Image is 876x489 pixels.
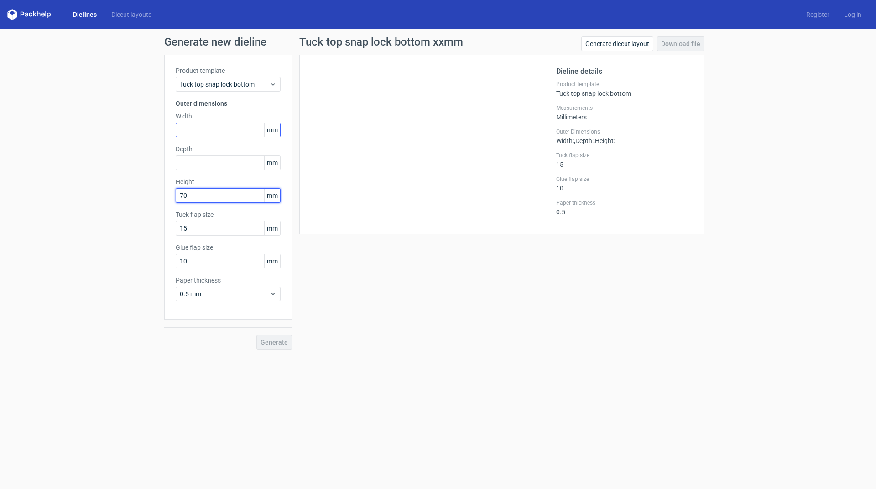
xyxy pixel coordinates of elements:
a: Log in [837,10,869,19]
div: Millimeters [556,104,693,121]
a: Register [799,10,837,19]
span: Width : [556,137,574,144]
label: Outer Dimensions [556,128,693,135]
div: Tuck top snap lock bottom [556,81,693,97]
span: Tuck top snap lock bottom [180,80,270,89]
span: mm [264,254,280,268]
span: mm [264,221,280,235]
label: Glue flap size [176,243,281,252]
span: mm [264,189,280,202]
h1: Tuck top snap lock bottom xxmm [299,36,463,47]
label: Glue flap size [556,175,693,183]
label: Paper thickness [176,276,281,285]
label: Product template [176,66,281,75]
label: Product template [556,81,693,88]
label: Tuck flap size [556,152,693,159]
h2: Dieline details [556,66,693,77]
div: 0.5 [556,199,693,216]
label: Width [176,112,281,121]
h1: Generate new dieline [164,36,712,47]
a: Diecut layouts [104,10,159,19]
span: , Depth : [574,137,594,144]
label: Measurements [556,104,693,112]
span: mm [264,156,280,170]
h3: Outer dimensions [176,99,281,108]
label: Tuck flap size [176,210,281,219]
span: , Height : [594,137,615,144]
label: Paper thickness [556,199,693,206]
label: Depth [176,144,281,154]
a: Dielines [66,10,104,19]
span: 0.5 mm [180,289,270,299]
div: 15 [556,152,693,168]
span: mm [264,123,280,137]
div: 10 [556,175,693,192]
a: Generate diecut layout [581,36,653,51]
label: Height [176,177,281,186]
